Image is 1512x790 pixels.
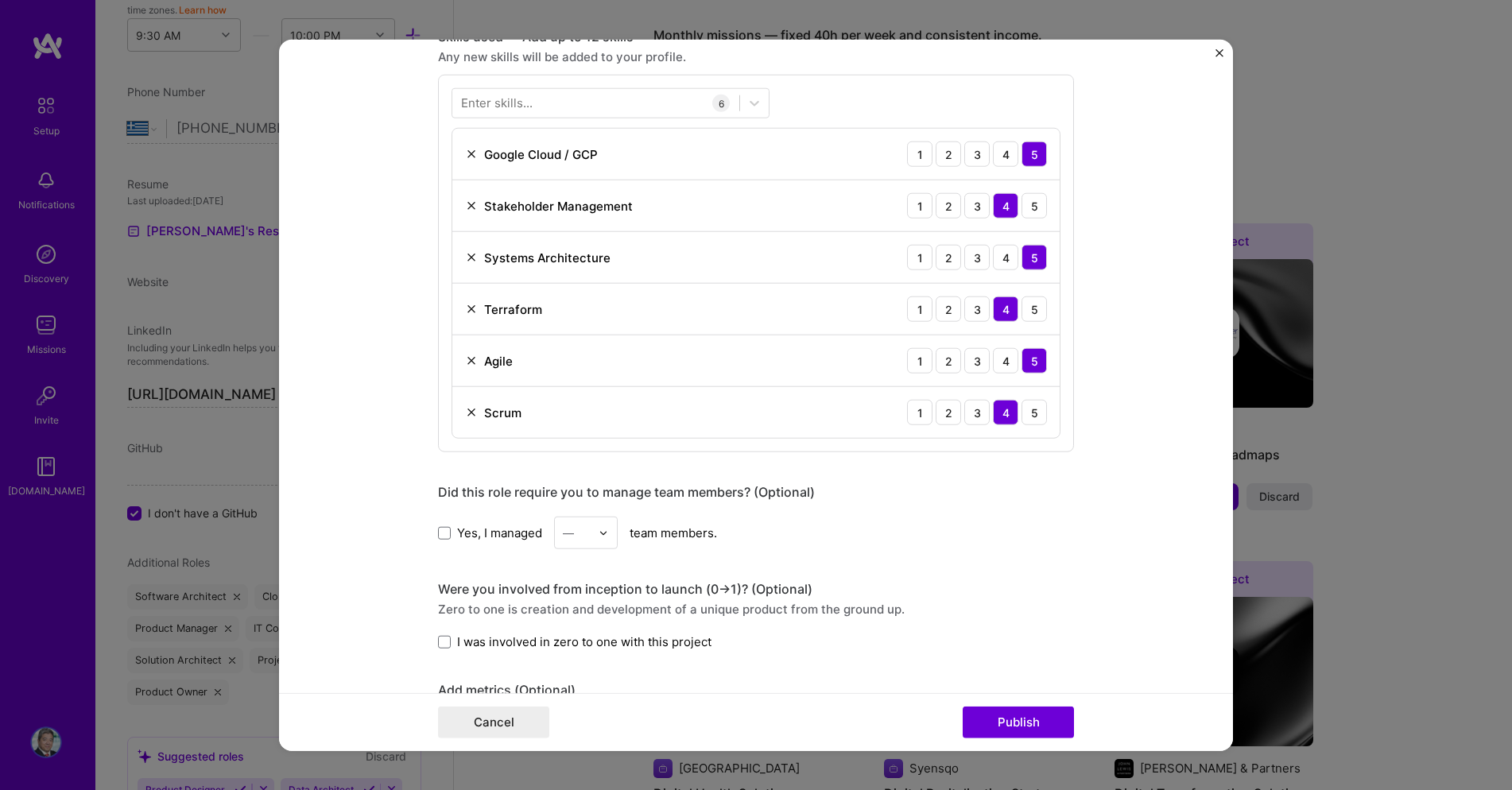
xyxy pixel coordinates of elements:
[465,251,478,264] img: Remove
[936,296,961,322] div: 2
[907,245,932,270] div: 1
[963,706,1074,738] button: Publish
[964,193,990,219] div: 3
[438,706,549,738] button: Cancel
[438,48,1074,65] div: Any new skills will be added to your profile.
[438,682,1074,699] div: Add metrics (Optional)
[993,245,1018,270] div: 4
[1215,49,1223,66] button: Close
[964,400,990,425] div: 3
[712,95,730,112] div: 6
[1022,400,1047,425] div: 5
[1022,296,1047,322] div: 5
[484,352,513,369] div: Agile
[599,528,608,537] img: drop icon
[993,296,1018,322] div: 4
[1022,193,1047,219] div: 5
[1022,245,1047,270] div: 5
[484,145,598,162] div: Google Cloud / GCP
[1022,348,1047,374] div: 5
[438,517,1074,549] div: team members.
[907,400,932,425] div: 1
[936,348,961,374] div: 2
[964,141,990,167] div: 3
[964,348,990,374] div: 3
[438,484,1074,501] div: Did this role require you to manage team members? (Optional)
[907,193,932,219] div: 1
[465,303,478,316] img: Remove
[563,525,574,541] div: —
[907,348,932,374] div: 1
[438,581,1074,598] div: Were you involved from inception to launch (0 -> 1)? (Optional)
[438,601,1074,618] div: Zero to one is creation and development of a unique product from the ground up.
[964,245,990,270] div: 3
[484,300,542,317] div: Terraform
[465,199,478,212] img: Remove
[936,193,961,219] div: 2
[465,406,478,419] img: Remove
[993,193,1018,219] div: 4
[936,400,961,425] div: 2
[465,354,478,367] img: Remove
[484,404,521,420] div: Scrum
[907,141,932,167] div: 1
[457,633,711,650] span: I was involved in zero to one with this project
[936,245,961,270] div: 2
[465,148,478,161] img: Remove
[484,249,611,265] div: Systems Architecture
[1022,141,1047,167] div: 5
[484,197,633,214] div: Stakeholder Management
[964,296,990,322] div: 3
[993,348,1018,374] div: 4
[457,524,542,540] span: Yes, I managed
[936,141,961,167] div: 2
[907,296,932,322] div: 1
[993,400,1018,425] div: 4
[461,95,533,111] div: Enter skills...
[993,141,1018,167] div: 4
